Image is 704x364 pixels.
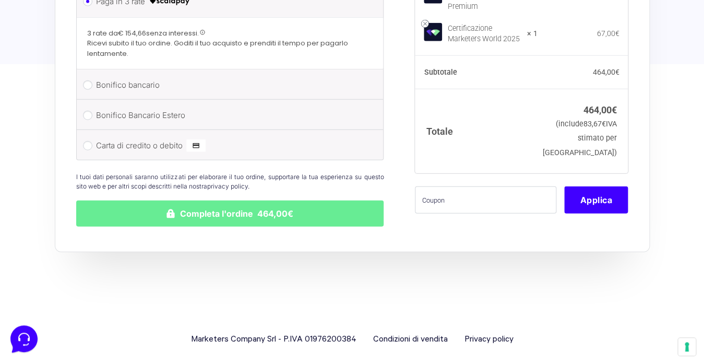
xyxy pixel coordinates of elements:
a: Condizioni di vendita [373,333,448,347]
p: Help [162,283,175,292]
button: Completa l'ordine 464,00€ [76,201,384,227]
button: Le tue preferenze relative al consenso per le tecnologie di tracciamento [678,338,696,356]
label: Bonifico bancario [96,77,361,93]
label: Carta di credito o debito [96,138,361,154]
p: Home [31,283,49,292]
div: Certificazione Marketers World 2025 [447,23,520,44]
span: Your Conversations [17,58,85,67]
button: Start a Conversation [17,104,192,125]
span: Start a Conversation [75,111,146,119]
small: (include IVA stimato per [GEOGRAPHIC_DATA]) [543,120,617,157]
span: € [615,29,619,37]
a: privacy policy [207,182,248,190]
p: Messages [90,283,120,292]
button: Applica [564,186,628,214]
a: Open Help Center [130,146,192,155]
span: Find an Answer [17,146,71,155]
span: 83,67 [583,120,606,128]
img: dark [17,75,38,96]
img: dark [50,75,71,96]
strong: × 1 [527,28,538,39]
iframe: Customerly Messenger Launcher [8,323,40,355]
img: Carta di credito o debito [186,139,206,152]
img: Certificazione Marketers World 2025 [424,23,442,41]
label: Bonifico Bancario Estero [96,108,361,123]
bdi: 67,00 [596,29,619,37]
button: Help [136,268,200,292]
h2: Hello from Marketers 👋 [8,8,175,42]
button: Messages [73,268,137,292]
bdi: 464,00 [583,104,617,115]
button: Home [8,268,73,292]
input: Coupon [415,186,556,214]
input: Search for an Article... [23,169,171,179]
span: Marketers Company Srl - P.IVA 01976200384 [191,333,356,347]
img: dark [33,75,54,96]
span: € [602,120,606,128]
th: Subtotale [415,56,538,89]
p: I tuoi dati personali saranno utilizzati per elaborare il tuo ordine, supportare la tua esperienz... [76,172,384,191]
th: Totale [415,89,538,173]
a: Privacy policy [464,333,514,347]
span: € [612,104,617,115]
span: € [615,67,619,76]
bdi: 464,00 [592,67,619,76]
